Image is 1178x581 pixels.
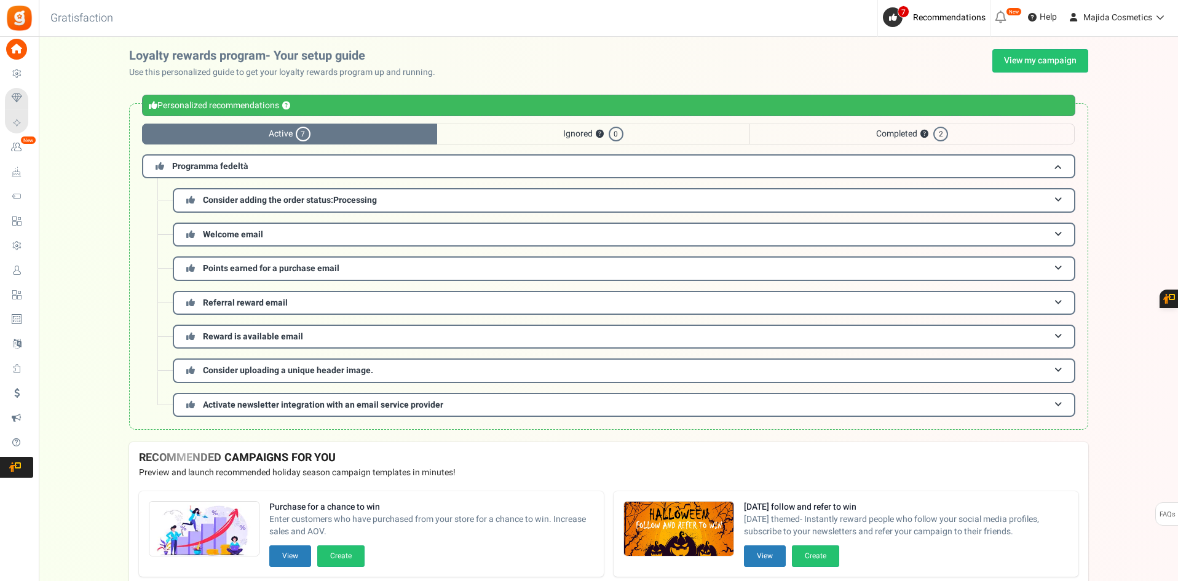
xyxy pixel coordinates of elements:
[203,330,303,343] span: Reward is available email
[1037,11,1057,23] span: Help
[992,49,1088,73] a: View my campaign
[20,136,36,144] em: New
[37,6,127,31] h3: Gratisfaction
[139,452,1078,464] h4: RECOMMENDED CAMPAIGNS FOR YOU
[269,501,594,513] strong: Purchase for a chance to win
[609,127,623,141] span: 0
[317,545,365,567] button: Create
[296,127,310,141] span: 7
[203,194,377,207] span: Consider adding the order status:
[139,467,1078,479] p: Preview and launch recommended holiday season campaign templates in minutes!
[1006,7,1022,16] em: New
[203,364,373,377] span: Consider uploading a unique header image.
[749,124,1075,144] span: Completed
[129,66,445,79] p: Use this personalized guide to get your loyalty rewards program up and running.
[142,124,437,144] span: Active
[129,49,445,63] h2: Loyalty rewards program- Your setup guide
[269,513,594,538] span: Enter customers who have purchased from your store for a chance to win. Increase sales and AOV.
[203,296,288,309] span: Referral reward email
[744,513,1069,538] span: [DATE] themed- Instantly reward people who follow your social media profiles, subscribe to your n...
[203,262,339,275] span: Points earned for a purchase email
[149,502,259,557] img: Recommended Campaigns
[920,130,928,138] button: ?
[596,130,604,138] button: ?
[624,502,733,557] img: Recommended Campaigns
[437,124,749,144] span: Ignored
[913,11,986,24] span: Recommendations
[6,4,33,32] img: Gratisfaction
[203,228,263,241] span: Welcome email
[5,137,33,158] a: New
[883,7,990,27] a: 7 Recommendations
[1159,503,1176,526] span: FAQs
[744,545,786,567] button: View
[269,545,311,567] button: View
[333,194,377,207] span: Processing
[142,95,1075,116] div: Personalized recommendations
[1023,7,1062,27] a: Help
[744,501,1069,513] strong: [DATE] follow and refer to win
[282,102,290,110] button: ?
[172,160,248,173] span: Programma fedeltà
[898,6,909,18] span: 7
[1083,11,1152,24] span: Majida Cosmetics
[203,398,443,411] span: Activate newsletter integration with an email service provider
[792,545,839,567] button: Create
[933,127,948,141] span: 2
